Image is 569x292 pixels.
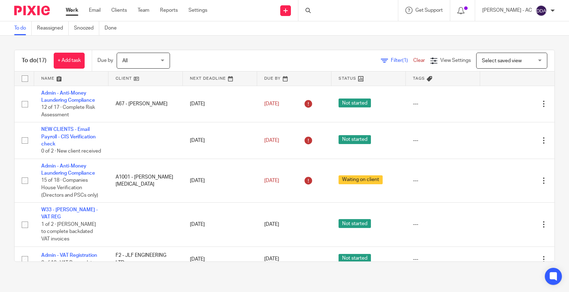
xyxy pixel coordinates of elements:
a: Reassigned [37,21,69,35]
span: Not started [339,99,371,107]
td: [DATE] [183,86,257,122]
span: Not started [339,135,371,144]
p: Due by [97,57,113,64]
td: [DATE] [183,122,257,159]
span: 2 of 12 · VAT Reg update [41,260,95,265]
span: Not started [339,254,371,263]
div: --- [413,221,473,228]
td: [DATE] [183,159,257,202]
div: --- [413,177,473,184]
a: W33 - [PERSON_NAME] - VAT REG [41,207,98,219]
td: [DATE] [183,203,257,246]
span: Tags [413,76,425,80]
a: Done [105,21,122,35]
div: --- [413,100,473,107]
span: Not started [339,219,371,228]
a: Snoozed [74,21,99,35]
span: 1 of 2 · [PERSON_NAME] to complete backdated VAT invoices [41,222,96,241]
span: Filter [391,58,413,63]
a: Reports [160,7,178,14]
td: [DATE] [183,246,257,272]
p: [PERSON_NAME] - AC [482,7,532,14]
a: Email [89,7,101,14]
span: Get Support [415,8,443,13]
a: + Add task [54,53,85,69]
span: 0 of 2 · New client received [41,149,101,154]
span: (17) [37,58,47,63]
img: Pixie [14,6,50,15]
h1: To do [22,57,47,64]
div: --- [413,137,473,144]
span: View Settings [440,58,471,63]
span: [DATE] [264,257,279,262]
a: Team [138,7,149,14]
a: NEW CLIENTS - Email Payroll - CIS Verification check [41,127,96,147]
a: To do [14,21,32,35]
td: A67 - [PERSON_NAME] [108,86,183,122]
a: Admin - Anti-Money Laundering Compliance [41,91,95,103]
span: [DATE] [264,178,279,183]
span: Waiting on client [339,175,383,184]
span: 12 of 17 · Complete Risk Assessment [41,105,95,117]
span: All [122,58,128,63]
a: Admin - Anti-Money Laundering Compliance [41,164,95,176]
div: --- [413,256,473,263]
span: 15 of 18 · Companies House Verification (Directors and PSCs only) [41,178,98,198]
td: A1001 - [PERSON_NAME][MEDICAL_DATA] [108,159,183,202]
td: F2 - JLF ENGINEERING LTD [108,246,183,272]
span: Select saved view [482,58,522,63]
img: svg%3E [536,5,547,16]
a: Admin - VAT Registration [41,253,97,258]
a: Work [66,7,78,14]
a: Settings [188,7,207,14]
span: [DATE] [264,222,279,227]
span: [DATE] [264,138,279,143]
a: Clear [413,58,425,63]
span: [DATE] [264,101,279,106]
span: (1) [402,58,408,63]
a: Clients [111,7,127,14]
